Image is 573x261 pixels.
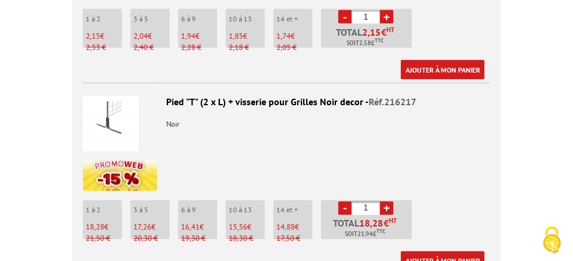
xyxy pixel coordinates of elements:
span: 18,28 [360,219,384,228]
span: 1,85 [229,31,243,41]
p: 10 à 13 [229,206,265,215]
p: 10 à 13 [229,15,265,23]
p: 14 et + [276,15,313,23]
button: Cookies (fenêtre modale) [531,221,573,261]
span: 15,56 [229,222,247,232]
img: Pied [83,96,139,152]
sup: HT [390,217,397,225]
p: € [86,224,122,232]
p: € [276,32,313,40]
span: 21.94 [357,230,373,240]
p: Noir [83,112,490,129]
a: + [380,10,394,24]
span: 2,15 [86,31,100,41]
span: 1,94 [181,31,195,41]
a: Ajouter à mon panier [401,60,485,80]
a: + [380,202,394,215]
p: € [133,32,170,40]
span: 17,26 [133,222,151,232]
p: 2,18 € [229,43,265,52]
p: 6 à 9 [181,206,217,215]
p: € [276,224,313,232]
span: € [360,219,397,228]
p: Total [324,219,412,240]
p: 3 à 5 [133,206,170,215]
img: promotion [83,161,157,191]
p: 21,50 € [86,235,122,243]
img: Cookies (fenêtre modale) [537,225,567,255]
p: 6 à 9 [181,15,217,23]
span: 14,88 [276,222,295,232]
p: 18,30 € [229,235,265,243]
p: 3 à 5 [133,15,170,23]
p: € [229,224,265,232]
p: € [181,224,217,232]
p: 2,53 € [86,43,122,52]
p: 14 et + [276,206,313,215]
a: - [338,10,352,24]
p: € [133,224,170,232]
sup: TTC [376,228,385,235]
p: 19,30 € [181,235,217,243]
sup: HT [387,26,394,34]
p: 1 à 2 [86,15,122,23]
p: 1 à 2 [86,206,122,215]
span: Soit € [347,39,384,48]
span: 2,15 [362,27,381,37]
p: 2,28 € [181,43,217,52]
a: - [338,202,352,215]
span: Soit € [345,230,385,240]
p: 2,40 € [133,43,170,52]
p: Total [324,27,412,48]
p: 20,30 € [133,235,170,243]
p: 2,05 € [276,43,313,52]
span: 18,28 [86,222,104,232]
p: 17,50 € [276,235,313,243]
sup: TTC [375,37,384,43]
span: 2,04 [133,31,148,41]
span: 16,41 [181,222,200,232]
p: € [229,32,265,40]
p: € [86,32,122,40]
div: Pied "T" (2 x L) + visserie pour Grilles Noir decor - [83,96,490,109]
span: 2.58 [359,39,371,48]
p: € [181,32,217,40]
span: Réf.216217 [369,96,416,108]
span: 1,74 [276,31,291,41]
span: € [362,27,394,37]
